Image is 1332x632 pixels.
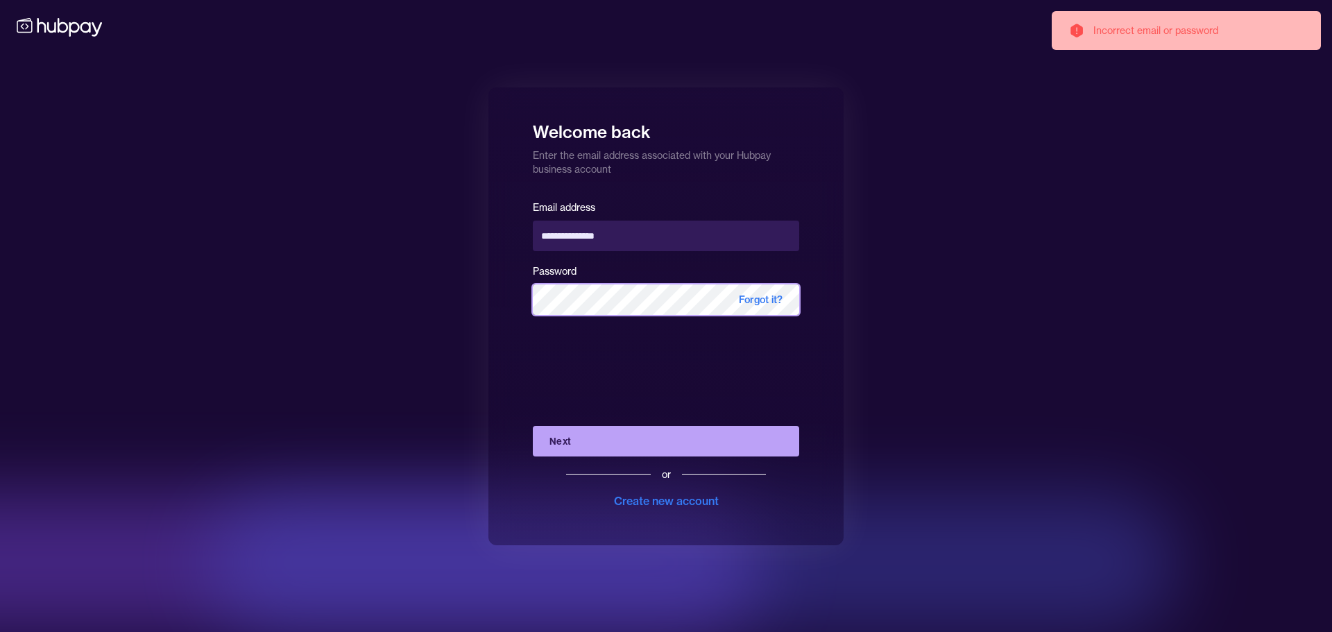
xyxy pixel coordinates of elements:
span: Forgot it? [722,284,799,315]
button: Next [533,426,799,456]
label: Email address [533,201,595,214]
div: or [662,468,671,481]
label: Password [533,265,577,277]
p: Enter the email address associated with your Hubpay business account [533,143,799,176]
h1: Welcome back [533,112,799,143]
div: Create new account [614,493,719,509]
div: Incorrect email or password [1093,24,1218,37]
